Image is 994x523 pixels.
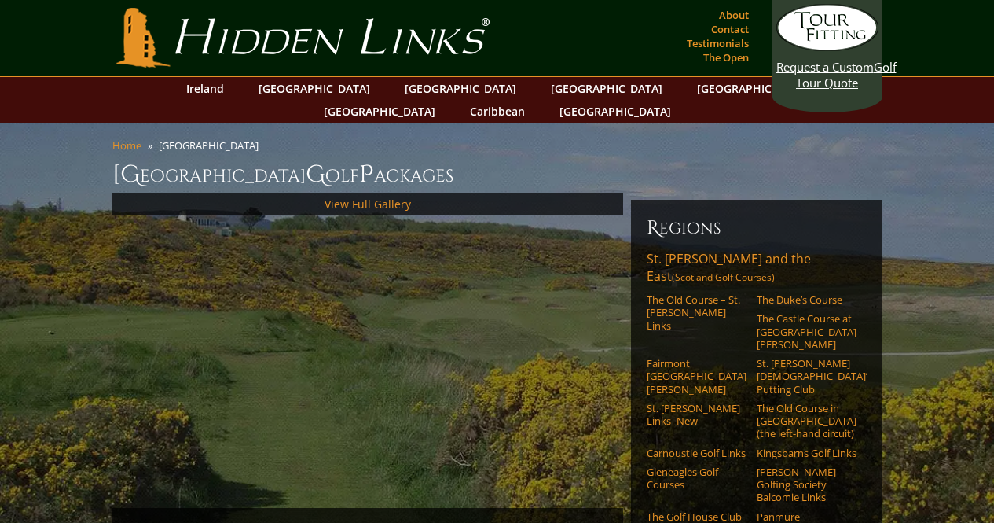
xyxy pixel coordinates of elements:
a: Caribbean [462,100,533,123]
a: Panmure [757,510,856,523]
a: Fairmont [GEOGRAPHIC_DATA][PERSON_NAME] [647,357,746,396]
a: Ireland [178,77,232,100]
a: St. [PERSON_NAME] and the East(Scotland Golf Courses) [647,250,867,289]
a: Home [112,138,141,153]
a: St. [PERSON_NAME] Links–New [647,402,746,428]
a: [GEOGRAPHIC_DATA] [552,100,679,123]
a: [GEOGRAPHIC_DATA] [316,100,443,123]
a: [GEOGRAPHIC_DATA] [543,77,670,100]
h1: [GEOGRAPHIC_DATA] olf ackages [112,159,882,190]
span: Request a Custom [776,59,874,75]
a: The Old Course in [GEOGRAPHIC_DATA] (the left-hand circuit) [757,402,856,440]
a: About [715,4,753,26]
a: Kingsbarns Golf Links [757,447,856,459]
span: G [306,159,325,190]
span: P [359,159,374,190]
span: (Scotland Golf Courses) [672,271,775,284]
li: [GEOGRAPHIC_DATA] [159,138,265,153]
a: Testimonials [683,32,753,54]
a: The Golf House Club [647,510,746,523]
a: [GEOGRAPHIC_DATA] [689,77,816,100]
a: [GEOGRAPHIC_DATA] [397,77,524,100]
a: View Full Gallery [325,197,411,212]
a: Request a CustomGolf Tour Quote [776,4,878,90]
a: The Duke’s Course [757,293,856,306]
a: The Castle Course at [GEOGRAPHIC_DATA][PERSON_NAME] [757,312,856,351]
a: The Old Course – St. [PERSON_NAME] Links [647,293,746,332]
a: St. [PERSON_NAME] [DEMOGRAPHIC_DATA]’ Putting Club [757,357,856,396]
a: Gleneagles Golf Courses [647,466,746,492]
a: Carnoustie Golf Links [647,447,746,459]
a: [GEOGRAPHIC_DATA] [251,77,378,100]
a: The Open [699,46,753,68]
h6: Regions [647,215,867,241]
a: Contact [707,18,753,40]
a: [PERSON_NAME] Golfing Society Balcomie Links [757,466,856,504]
